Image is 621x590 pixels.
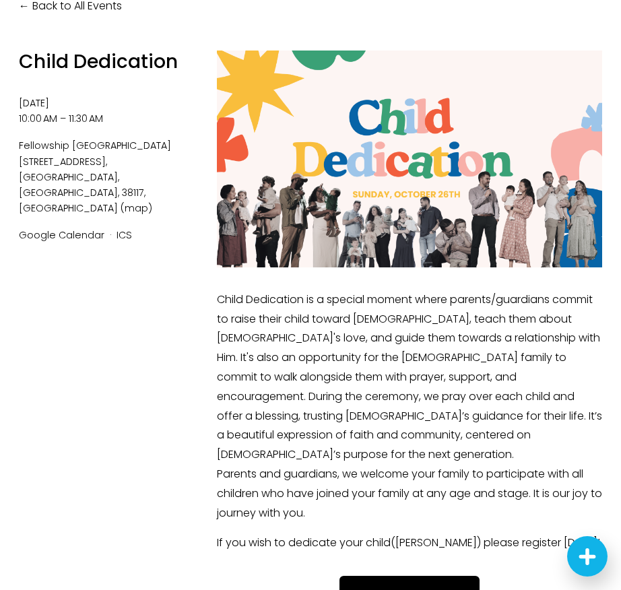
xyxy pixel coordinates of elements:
span: [STREET_ADDRESS] [19,155,107,168]
time: [DATE] [19,96,49,110]
span: [GEOGRAPHIC_DATA], [GEOGRAPHIC_DATA], 38117 [19,170,145,199]
a: (map) [121,201,152,215]
p: If you wish to dedicate your child([PERSON_NAME]) please register [DATE]! [217,533,603,553]
p: Child Dedication is a special moment where parents/guardians commit to raise their child toward [... [217,290,603,523]
time: 10:00 AM [19,112,57,125]
time: 11:30 AM [69,112,103,125]
h1: Child Dedication [19,51,194,73]
a: Google Calendar [19,228,104,242]
a: ICS [117,228,132,242]
span: Fellowship [GEOGRAPHIC_DATA] [19,138,194,154]
span: [GEOGRAPHIC_DATA] [19,201,118,215]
